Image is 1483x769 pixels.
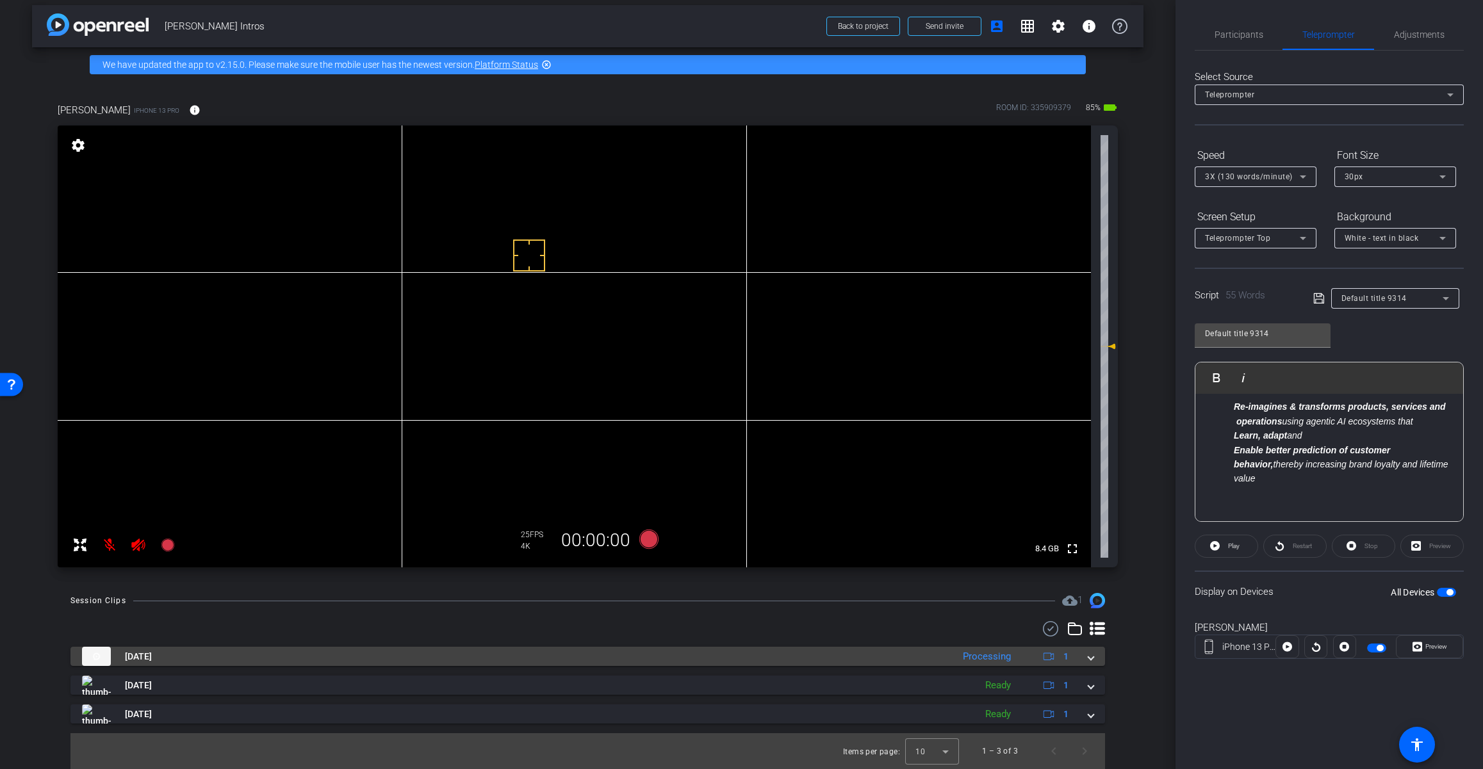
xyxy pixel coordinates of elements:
div: Display on Devices [1195,571,1464,612]
span: Back to project [838,22,889,31]
span: Destinations for your clips [1062,593,1083,608]
button: Preview [1396,635,1463,658]
div: iPhone 13 Pro [1222,640,1276,654]
span: 8.4 GB [1031,541,1063,556]
div: Ready [979,707,1017,722]
mat-icon: highlight_off [541,60,552,70]
span: iPhone 13 Pro [134,106,179,115]
button: Italic (⌘I) [1231,365,1256,391]
mat-icon: account_box [989,19,1004,34]
mat-icon: fullscreen [1065,541,1080,556]
div: 00:00:00 [553,530,639,551]
mat-expansion-panel-header: thumb-nail[DATE]Ready1 [70,676,1105,695]
span: 55 Words [1225,289,1265,301]
div: Processing [956,649,1017,664]
mat-icon: info [1081,19,1097,34]
div: Items per page: [843,745,900,758]
img: app-logo [47,13,149,36]
em: thereby increasing brand loyalty and lifetime value [1234,445,1448,484]
div: Speed [1195,145,1316,166]
div: [PERSON_NAME] [1195,620,1464,635]
strong: Re-imagines & transforms products, services and operations [1234,401,1446,426]
div: Background [1334,206,1456,228]
span: Play [1228,542,1240,549]
div: Ready [979,678,1017,693]
button: Previous page [1038,736,1069,766]
span: 1 [1063,708,1069,721]
div: Select Source [1195,70,1464,85]
mat-icon: cloud_upload [1062,593,1077,608]
button: Play [1195,535,1258,558]
div: ROOM ID: 335909379 [996,102,1071,120]
div: Font Size [1334,145,1456,166]
span: 30px [1345,172,1363,181]
input: Title [1205,326,1320,341]
mat-icon: info [189,104,201,116]
mat-expansion-panel-header: thumb-nail[DATE]Ready1 [70,704,1105,724]
img: thumb-nail [82,704,111,724]
span: Send invite [926,21,963,31]
span: 3X (130 words/minute) [1205,172,1293,181]
span: White - text in black [1345,234,1419,243]
div: We have updated the app to v2.15.0. Please make sure the mobile user has the newest version. [90,55,1086,74]
span: [PERSON_NAME] [58,103,131,117]
span: Teleprompter Top [1205,234,1270,243]
span: Teleprompter [1302,30,1355,39]
div: 25 [521,530,553,540]
mat-icon: settings [69,138,87,153]
span: 1 [1063,679,1069,692]
div: 4K [521,541,553,551]
span: [PERSON_NAME] Intros [165,13,819,39]
mat-icon: grid_on [1020,19,1035,34]
span: Participants [1215,30,1263,39]
div: Screen Setup [1195,206,1316,228]
button: Next page [1069,736,1100,766]
div: 1 – 3 of 3 [982,745,1018,757]
mat-icon: settings [1051,19,1066,34]
span: Teleprompter [1205,90,1254,99]
span: Preview [1425,643,1447,650]
img: Session clips [1090,593,1105,608]
mat-icon: 0 dB [1101,339,1116,354]
span: 1 [1063,650,1069,663]
span: [DATE] [125,679,152,692]
mat-icon: battery_std [1102,100,1118,115]
mat-expansion-panel-header: thumb-nail[DATE]Processing1 [70,647,1105,666]
span: [DATE] [125,650,152,663]
strong: Enable better prediction of customer behavior, [1234,445,1390,469]
em: and [1234,430,1302,441]
div: Session Clips [70,594,126,607]
label: All Devices [1391,586,1437,599]
button: Send invite [908,17,981,36]
span: [DATE] [125,708,152,721]
a: Platform Status [475,60,538,70]
img: thumb-nail [82,676,111,695]
div: Script [1195,288,1295,303]
span: FPS [530,530,543,539]
button: Back to project [826,17,900,36]
span: Adjustments [1394,30,1445,39]
img: thumb-nail [82,647,111,666]
em: using agentic AI ecosystems that [1234,401,1446,426]
mat-icon: accessibility [1409,737,1425,752]
span: 85% [1084,97,1102,118]
span: Default title 9314 [1341,294,1407,303]
span: 1 [1077,594,1083,606]
strong: Learn, adapt [1234,430,1287,441]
